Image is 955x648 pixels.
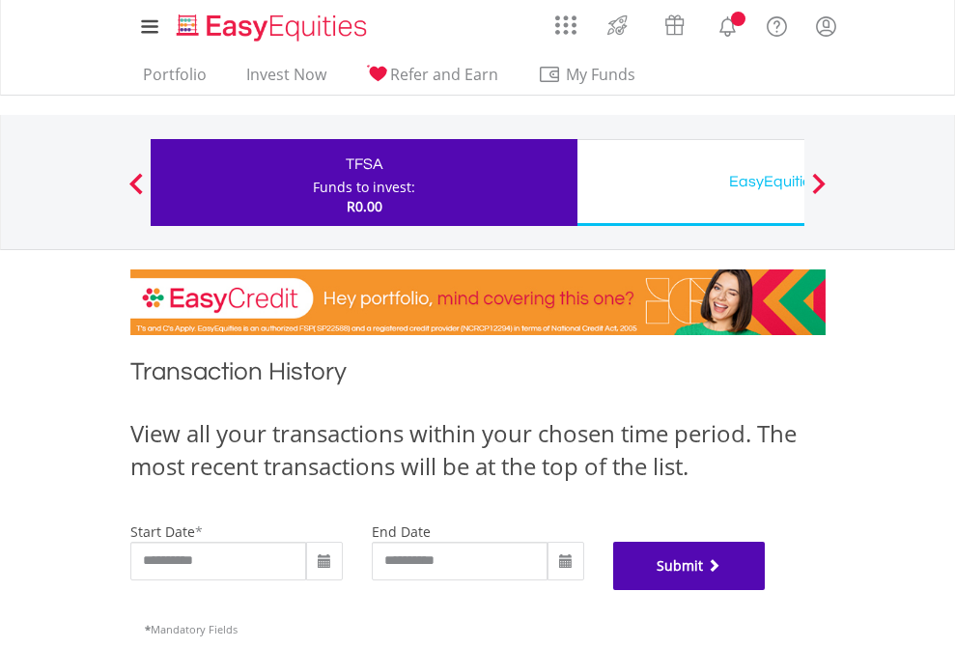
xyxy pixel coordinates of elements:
[358,65,506,95] a: Refer and Earn
[613,542,766,590] button: Submit
[347,197,382,215] span: R0.00
[162,151,566,178] div: TFSA
[169,5,375,43] a: Home page
[602,10,633,41] img: thrive-v2.svg
[117,183,155,202] button: Previous
[703,5,752,43] a: Notifications
[801,5,851,47] a: My Profile
[390,64,498,85] span: Refer and Earn
[543,5,589,36] a: AppsGrid
[555,14,576,36] img: grid-menu-icon.svg
[130,354,826,398] h1: Transaction History
[239,65,334,95] a: Invest Now
[372,522,431,541] label: end date
[659,10,690,41] img: vouchers-v2.svg
[130,522,195,541] label: start date
[173,12,375,43] img: EasyEquities_Logo.png
[538,62,664,87] span: My Funds
[135,65,214,95] a: Portfolio
[800,183,838,202] button: Next
[130,269,826,335] img: EasyCredit Promotion Banner
[313,178,415,197] div: Funds to invest:
[646,5,703,41] a: Vouchers
[130,417,826,484] div: View all your transactions within your chosen time period. The most recent transactions will be a...
[752,5,801,43] a: FAQ's and Support
[145,622,238,636] span: Mandatory Fields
